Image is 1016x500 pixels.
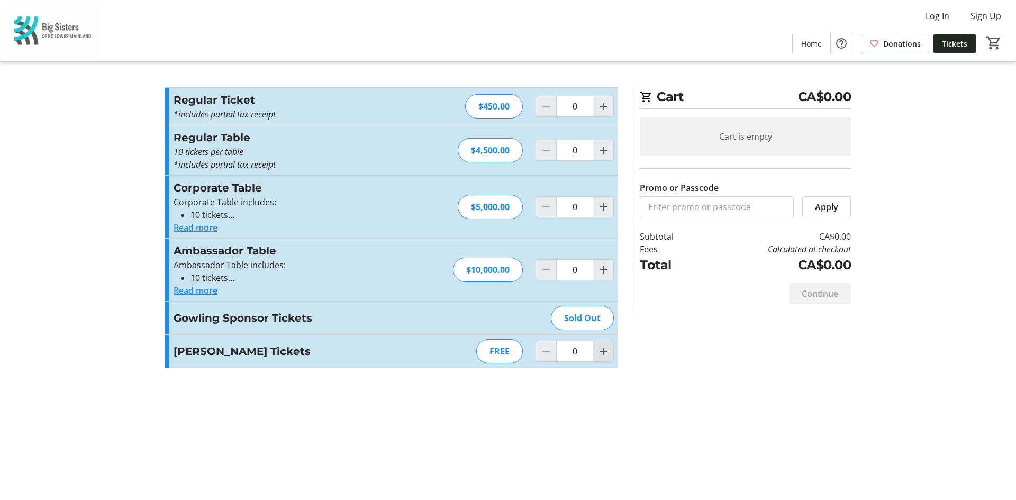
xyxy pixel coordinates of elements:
[556,140,593,161] input: Regular Table Quantity
[883,38,921,49] span: Donations
[465,94,523,119] div: $450.00
[640,117,851,156] div: Cart is empty
[551,306,614,330] div: Sold Out
[6,4,101,57] img: Big Sisters of BC Lower Mainland's Logo
[593,96,613,116] button: Increment by one
[190,208,405,221] li: 10 tickets
[174,196,405,208] p: Corporate Table includes:
[556,96,593,117] input: Regular Ticket Quantity
[174,310,405,326] h3: Gowling Sponsor Tickets
[970,10,1001,22] span: Sign Up
[174,108,276,120] em: *includes partial tax receipt
[174,146,243,158] em: 10 tickets per table
[593,197,613,217] button: Increment by one
[640,87,851,109] h2: Cart
[174,92,405,108] h3: Regular Ticket
[174,243,405,259] h3: Ambassador Table
[476,339,523,363] div: FREE
[174,159,276,170] em: *includes partial tax receipt
[190,271,405,284] li: 10 tickets
[831,33,852,54] button: Help
[640,243,701,256] td: Fees
[458,138,523,162] div: $4,500.00
[962,7,1010,24] button: Sign Up
[174,130,405,146] h3: Regular Table
[593,341,613,361] button: Increment by one
[793,34,830,53] a: Home
[174,221,217,234] button: Read more
[174,180,405,196] h3: Corporate Table
[926,10,949,22] span: Log In
[701,243,851,256] td: Calculated at checkout
[174,284,217,297] button: Read more
[556,341,593,362] input: Alex Wilson Tickets Quantity
[984,33,1003,52] button: Cart
[933,34,976,53] a: Tickets
[556,259,593,280] input: Ambassador Table Quantity
[861,34,929,53] a: Donations
[798,87,851,106] span: CA$0.00
[593,140,613,160] button: Increment by one
[640,181,719,194] label: Promo or Passcode
[802,196,851,217] button: Apply
[458,195,523,219] div: $5,000.00
[640,230,701,243] td: Subtotal
[701,230,851,243] td: CA$0.00
[942,38,967,49] span: Tickets
[701,256,851,275] td: CA$0.00
[453,258,523,282] div: $10,000.00
[917,7,958,24] button: Log In
[174,259,405,271] p: Ambassador Table includes:
[593,260,613,280] button: Increment by one
[640,196,794,217] input: Enter promo or passcode
[174,343,405,359] h3: [PERSON_NAME] Tickets
[815,201,838,213] span: Apply
[801,38,822,49] span: Home
[556,196,593,217] input: Corporate Table Quantity
[640,256,701,275] td: Total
